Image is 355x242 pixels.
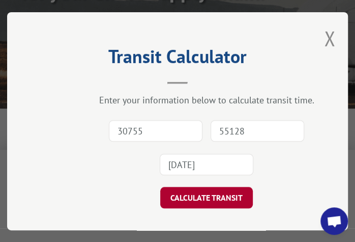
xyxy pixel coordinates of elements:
[109,120,202,142] input: Origin Zip
[211,120,304,142] input: Dest. Zip
[58,49,297,69] h2: Transit Calculator
[58,94,355,106] div: Enter your information below to calculate transit time.
[324,25,335,52] button: Close modal
[160,154,253,175] input: Tender Date
[160,187,253,208] button: CALCULATE TRANSIT
[320,207,348,235] div: Open chat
